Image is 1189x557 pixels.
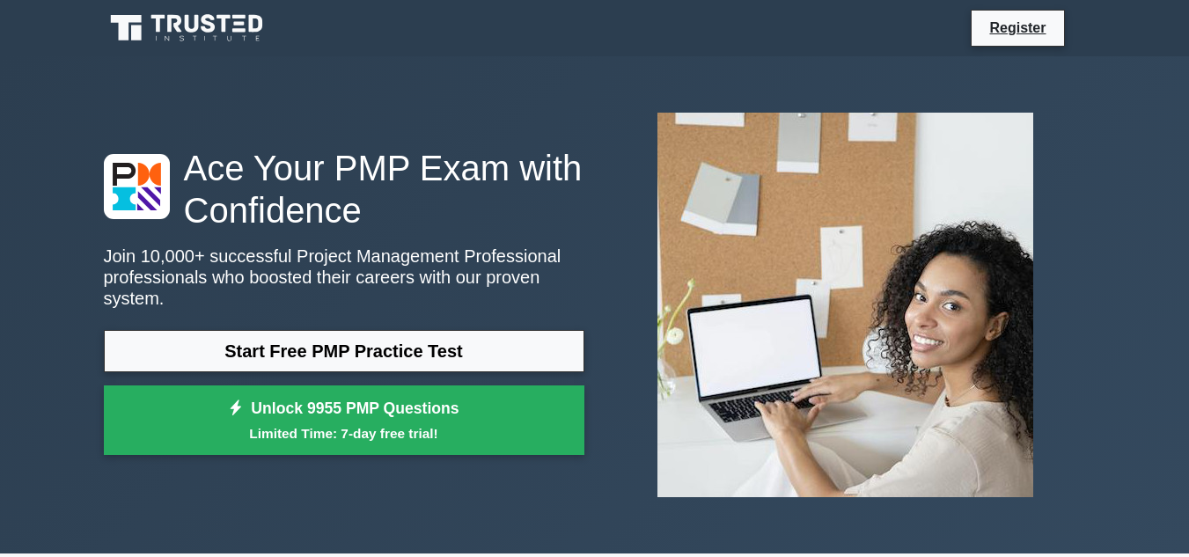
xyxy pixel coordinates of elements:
[104,246,584,309] p: Join 10,000+ successful Project Management Professional professionals who boosted their careers w...
[126,423,562,443] small: Limited Time: 7-day free trial!
[104,147,584,231] h1: Ace Your PMP Exam with Confidence
[104,385,584,456] a: Unlock 9955 PMP QuestionsLimited Time: 7-day free trial!
[104,330,584,372] a: Start Free PMP Practice Test
[979,17,1056,39] a: Register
